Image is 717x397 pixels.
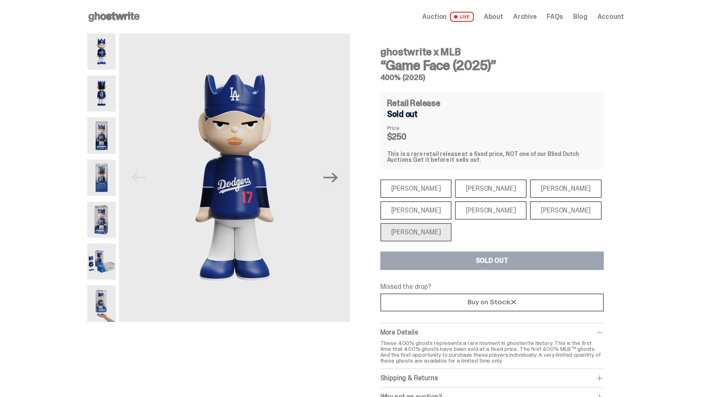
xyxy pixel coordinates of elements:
[513,13,537,20] a: Archive
[87,244,116,280] img: 06-ghostwrite-mlb-game-face-hero-ohtani-04.png
[380,59,604,72] h3: “Game Face (2025)”
[597,13,624,20] a: Account
[87,117,116,153] img: 03-ghostwrite-mlb-game-face-hero-ohtani-01.png
[422,12,473,22] a: Auction LIVE
[380,47,604,57] h4: ghostwrite x MLB
[484,13,503,20] a: About
[547,13,563,20] a: FAQs
[455,201,527,220] div: [PERSON_NAME]
[573,13,587,20] a: Blog
[87,285,116,322] img: MLB400ScaleImage.2409-ezgif.com-optipng.png
[450,12,474,22] span: LIVE
[87,160,116,196] img: 04-ghostwrite-mlb-game-face-hero-ohtani-02.png
[530,201,602,220] div: [PERSON_NAME]
[380,179,452,198] div: [PERSON_NAME]
[380,328,418,337] span: More Details
[413,156,481,163] span: Get it before it sells out.
[387,125,429,131] dt: Price
[87,202,116,238] img: 05-ghostwrite-mlb-game-face-hero-ohtani-03.png
[119,34,350,322] img: 01-ghostwrite-mlb-game-face-hero-ohtani-front.png
[380,201,452,220] div: [PERSON_NAME]
[380,283,604,290] p: Missed the drop?
[380,340,604,363] p: These 400% ghosts represents a rare moment in ghostwrite history. This is the first time that 400...
[422,13,447,20] span: Auction
[380,252,604,270] button: SOLD OUT
[455,179,527,198] div: [PERSON_NAME]
[387,110,597,118] div: Sold out
[87,34,116,70] img: 01-ghostwrite-mlb-game-face-hero-ohtani-front.png
[87,75,116,112] img: 02-ghostwrite-mlb-game-face-hero-ohtani-back.png
[530,179,602,198] div: [PERSON_NAME]
[387,132,429,141] dd: $250
[387,99,440,107] h4: Retail Release
[387,151,597,163] div: This is a rare retail release at a fixed price, NOT one of our Blind Dutch Auctions.
[380,223,452,241] div: [PERSON_NAME]
[380,74,604,81] h5: 400% (2025)
[380,374,604,382] div: Shipping & Returns
[322,169,340,187] button: Next
[476,257,508,264] div: SOLD OUT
